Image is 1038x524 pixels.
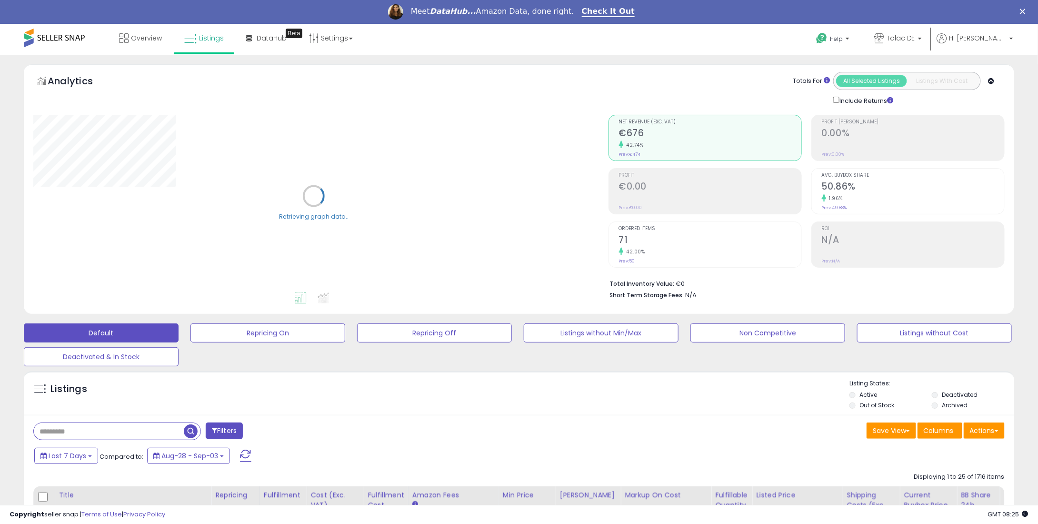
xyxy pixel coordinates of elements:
span: Ordered Items [619,226,801,232]
span: Last 7 Days [49,451,86,461]
div: Fulfillable Quantity [715,490,748,510]
a: DataHub [239,24,294,52]
a: Listings [177,24,231,52]
h2: 71 [619,234,801,247]
small: Prev: 50 [619,258,635,264]
button: Listings With Cost [907,75,978,87]
div: Retrieving graph data.. [279,212,349,221]
a: Check It Out [582,7,635,17]
a: Help [808,25,859,55]
span: Listings [199,33,224,43]
span: Overview [131,33,162,43]
span: Compared to: [100,452,143,461]
div: Fulfillment [264,490,302,500]
span: Aug-28 - Sep-03 [161,451,218,461]
div: Include Returns [826,95,905,106]
span: Profit [619,173,801,178]
span: 2025-09-11 08:25 GMT [988,510,1028,519]
div: Amazon Fees [412,490,495,500]
button: Actions [964,423,1005,439]
button: Aug-28 - Sep-03 [147,448,230,464]
li: €0 [610,277,998,289]
button: All Selected Listings [836,75,907,87]
div: Totals For [793,77,830,86]
a: Settings [302,24,360,52]
span: Net Revenue (Exc. VAT) [619,120,801,125]
b: Short Term Storage Fees: [610,291,684,299]
a: Privacy Policy [123,510,165,519]
a: Terms of Use [81,510,122,519]
h2: 50.86% [822,181,1004,194]
i: DataHub... [430,7,476,16]
div: Meet Amazon Data, done right. [411,7,574,16]
div: Repricing [215,490,256,500]
button: Repricing On [190,323,345,343]
button: Repricing Off [357,323,512,343]
h2: 0.00% [822,128,1004,141]
h5: Listings [50,383,87,396]
label: Out of Stock [860,401,895,409]
button: Non Competitive [690,323,845,343]
div: [PERSON_NAME] [560,490,617,500]
button: Listings without Cost [857,323,1012,343]
h2: €0.00 [619,181,801,194]
th: The percentage added to the cost of goods (COGS) that forms the calculator for Min & Max prices. [621,486,711,524]
a: Tolac DE [867,24,929,55]
div: Tooltip anchor [286,29,302,38]
button: Save View [867,423,916,439]
div: Close [1020,9,1029,14]
span: ROI [822,226,1004,232]
strong: Copyright [10,510,44,519]
label: Archived [942,401,968,409]
div: Title [59,490,207,500]
small: Amazon Fees. [412,500,418,509]
small: Prev: 0.00% [822,151,845,157]
small: Prev: €474 [619,151,641,157]
div: Min Price [503,490,552,500]
span: Help [830,35,843,43]
div: Listed Price [756,490,838,500]
div: Fulfillment Cost [368,490,404,510]
div: Markup on Cost [625,490,707,500]
span: Hi [PERSON_NAME] [949,33,1007,43]
span: N/A [686,291,697,300]
img: Profile image for Georgie [388,4,403,20]
span: Tolac DE [887,33,915,43]
small: Prev: N/A [822,258,840,264]
small: Prev: €0.00 [619,205,642,211]
span: DataHub [257,33,287,43]
label: Deactivated [942,391,978,399]
span: Profit [PERSON_NAME] [822,120,1004,125]
div: seller snap | | [10,510,165,519]
span: Columns [924,426,954,435]
label: Active [860,391,878,399]
span: Avg. Buybox Share [822,173,1004,178]
button: Listings without Min/Max [524,323,679,343]
small: 1.96% [826,195,843,202]
button: Last 7 Days [34,448,98,464]
small: 42.74% [623,141,644,149]
div: Shipping Costs (Exc. VAT) [847,490,896,520]
h2: €676 [619,128,801,141]
button: Columns [918,423,962,439]
i: Get Help [816,32,828,44]
button: Filters [206,423,243,439]
div: Displaying 1 to 25 of 1716 items [914,473,1005,482]
p: Listing States: [849,379,1014,388]
div: BB Share 24h. [961,490,996,510]
h5: Analytics [48,74,111,90]
div: Current Buybox Price [904,490,953,510]
small: 42.00% [623,248,645,255]
h2: N/A [822,234,1004,247]
a: Hi [PERSON_NAME] [937,33,1013,55]
button: Deactivated & In Stock [24,347,179,366]
small: Prev: 49.88% [822,205,847,211]
a: Overview [112,24,169,52]
b: Total Inventory Value: [610,280,675,288]
button: Default [24,323,179,343]
div: Cost (Exc. VAT) [310,490,359,510]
